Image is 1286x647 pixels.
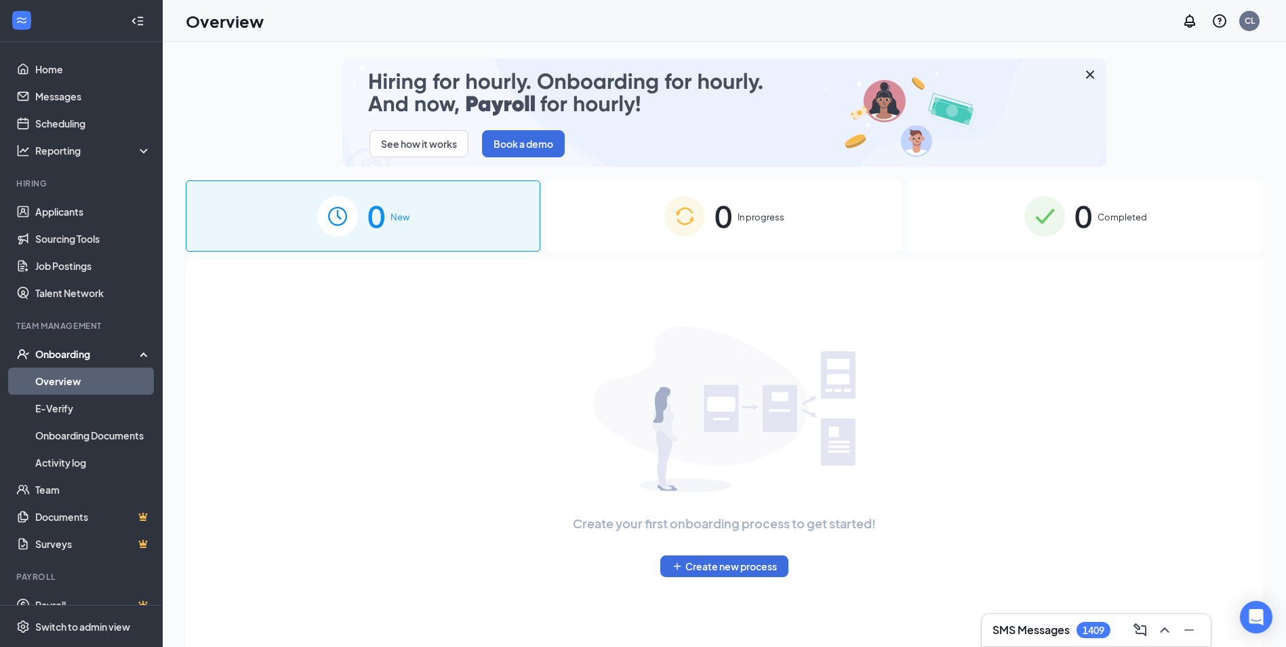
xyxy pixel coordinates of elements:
[16,178,148,189] div: Hiring
[1074,193,1092,239] span: 0
[1154,619,1176,641] button: ChevronUp
[131,14,144,28] svg: Collapse
[35,591,151,619] a: PayrollCrown
[1211,13,1228,29] svg: QuestionInfo
[35,252,151,279] a: Job Postings
[1245,15,1255,26] div: CL
[35,347,140,361] div: Onboarding
[16,571,148,583] div: Payroll
[1098,210,1147,224] span: Completed
[390,210,409,224] span: New
[672,561,683,572] svg: Plus
[16,144,30,157] svg: Analysis
[16,347,30,361] svg: UserCheck
[186,9,264,33] h1: Overview
[35,225,151,252] a: Sourcing Tools
[573,514,876,533] span: Create your first onboarding process to get started!
[35,198,151,225] a: Applicants
[367,193,385,239] span: 0
[482,130,565,157] button: Book a demo
[15,14,28,27] svg: WorkstreamLogo
[369,130,468,157] button: See how it works
[35,620,130,633] div: Switch to admin view
[715,193,732,239] span: 0
[1129,619,1151,641] button: ComposeMessage
[1182,13,1198,29] svg: Notifications
[738,210,784,224] span: In progress
[1240,601,1272,633] div: Open Intercom Messenger
[660,555,788,577] button: PlusCreate new process
[35,530,151,557] a: SurveysCrown
[35,368,151,395] a: Overview
[35,83,151,110] a: Messages
[35,476,151,503] a: Team
[35,110,151,137] a: Scheduling
[35,56,151,83] a: Home
[35,503,151,530] a: DocumentsCrown
[16,620,30,633] svg: Settings
[1083,625,1104,636] div: 1409
[1181,622,1197,638] svg: Minimize
[1082,66,1098,83] svg: Cross
[35,144,152,157] div: Reporting
[35,449,151,476] a: Activity log
[1178,619,1200,641] button: Minimize
[1132,622,1148,638] svg: ComposeMessage
[16,320,148,332] div: Team Management
[1157,622,1173,638] svg: ChevronUp
[35,422,151,449] a: Onboarding Documents
[342,58,1106,167] img: payroll-small.gif
[35,395,151,422] a: E-Verify
[35,279,151,307] a: Talent Network
[992,623,1070,638] h3: SMS Messages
